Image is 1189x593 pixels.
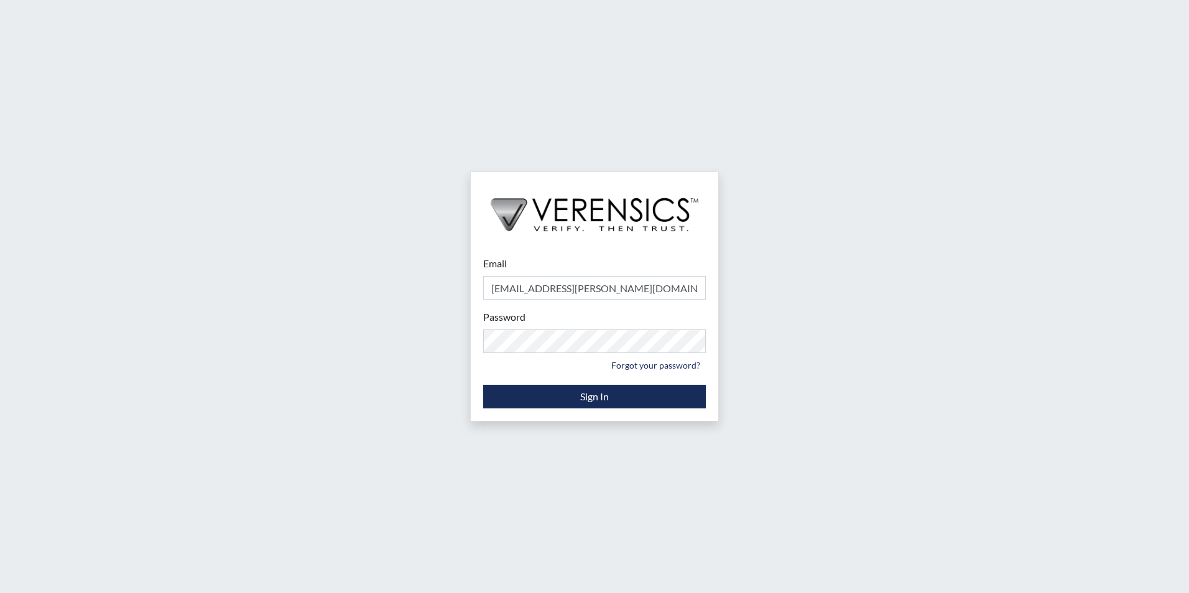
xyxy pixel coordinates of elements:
label: Email [483,256,507,271]
img: logo-wide-black.2aad4157.png [471,172,718,244]
input: Email [483,276,706,300]
button: Sign In [483,385,706,408]
a: Forgot your password? [606,356,706,375]
label: Password [483,310,525,324]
